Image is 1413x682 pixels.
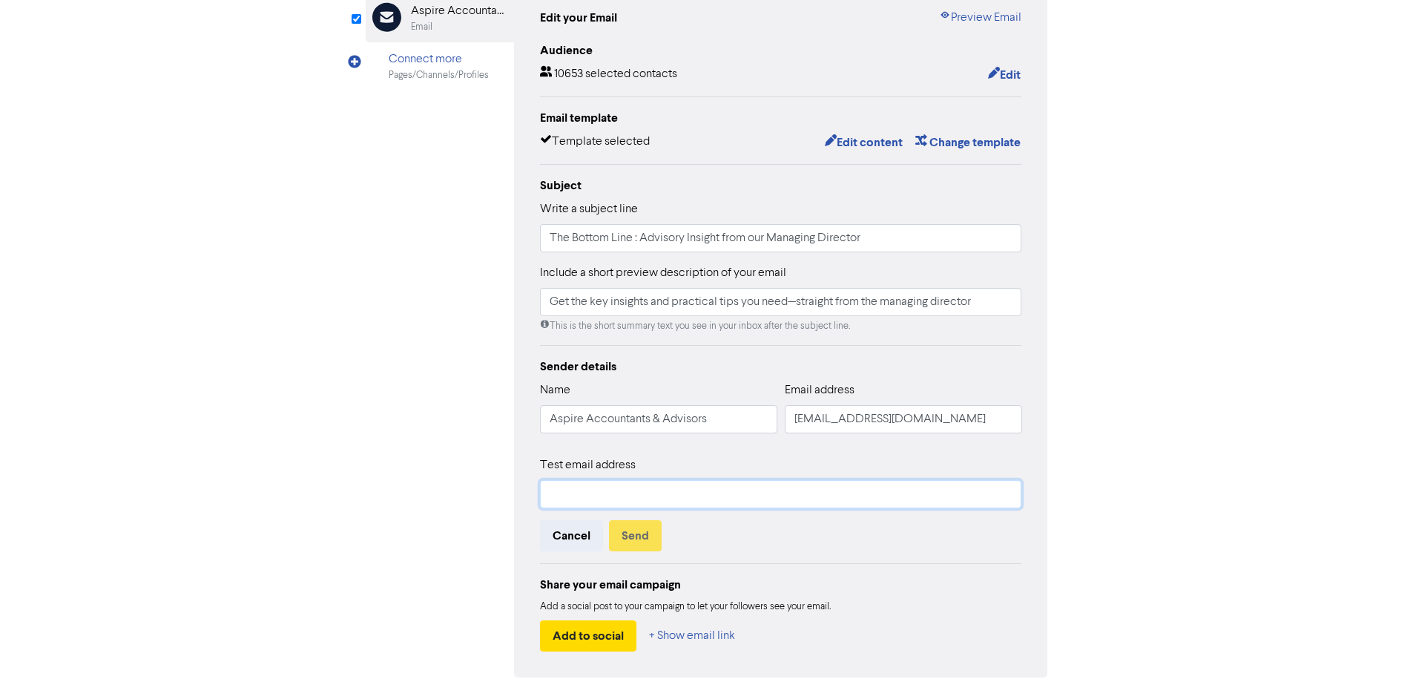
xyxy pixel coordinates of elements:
[540,576,1022,594] div: Share your email campaign
[915,133,1021,152] button: Change template
[389,50,489,68] div: Connect more
[540,65,677,85] div: 10653 selected contacts
[389,68,489,82] div: Pages/Channels/Profiles
[540,109,1022,127] div: Email template
[540,264,786,282] label: Include a short preview description of your email
[540,381,570,399] label: Name
[366,42,514,91] div: Connect morePages/Channels/Profiles
[540,133,650,152] div: Template selected
[824,133,903,152] button: Edit content
[540,520,603,551] button: Cancel
[1339,611,1413,682] iframe: Chat Widget
[411,20,432,34] div: Email
[540,600,1022,614] div: Add a social post to your campaign to let your followers see your email.
[609,520,662,551] button: Send
[411,2,506,20] div: Aspire Accountants & Advisors
[648,620,736,652] button: + Show email link
[540,177,1022,194] div: Subject
[939,9,1021,27] a: Preview Email
[540,358,1022,376] div: Sender details
[540,319,1022,333] div: This is the short summary text you see in your inbox after the subject line.
[540,456,636,474] label: Test email address
[540,620,636,652] button: Add to social
[540,42,1022,59] div: Audience
[540,200,638,218] label: Write a subject line
[987,65,1021,85] button: Edit
[785,381,854,399] label: Email address
[540,9,617,27] div: Edit your Email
